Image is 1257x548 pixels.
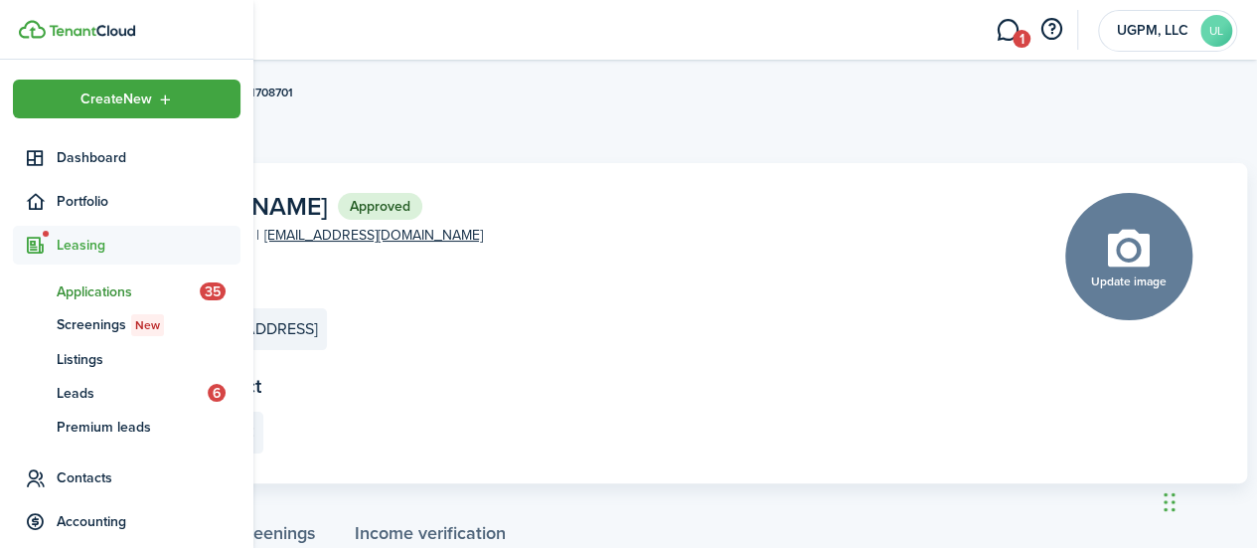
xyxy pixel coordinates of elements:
button: Open menu [13,80,240,118]
span: Accounting [57,511,240,532]
span: 1 [1013,30,1030,48]
a: Messaging [989,5,1026,56]
button: Update image [1065,193,1192,320]
status: Approved [338,193,422,221]
span: Listings [57,349,240,370]
span: 6 [208,384,226,402]
span: Leasing [57,235,240,256]
a: Premium leads [13,410,240,444]
span: Portfolio [57,191,240,212]
span: Dashboard [57,147,240,168]
a: Dashboard [13,138,240,177]
span: Leads [57,383,208,404]
avatar-text: UL [1200,15,1232,47]
span: Screenings [57,314,240,336]
span: No.1708701 [233,84,293,101]
span: Premium leads [57,417,240,438]
a: ScreeningsNew [13,308,240,342]
span: New [135,316,160,334]
a: Listings [13,342,240,376]
iframe: Chat Widget [1158,453,1257,548]
span: Contacts [57,467,240,488]
img: TenantCloud [49,25,135,37]
span: 35 [200,282,226,300]
span: Applications [57,281,200,302]
button: Open resource center [1034,13,1068,47]
a: Applications35 [13,274,240,308]
span: UGPM, LLC [1113,24,1192,38]
img: TenantCloud [19,20,46,39]
a: [EMAIL_ADDRESS][DOMAIN_NAME] [264,225,483,246]
a: Leads6 [13,376,240,410]
span: Create New [80,92,152,106]
div: Drag [1164,472,1176,532]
